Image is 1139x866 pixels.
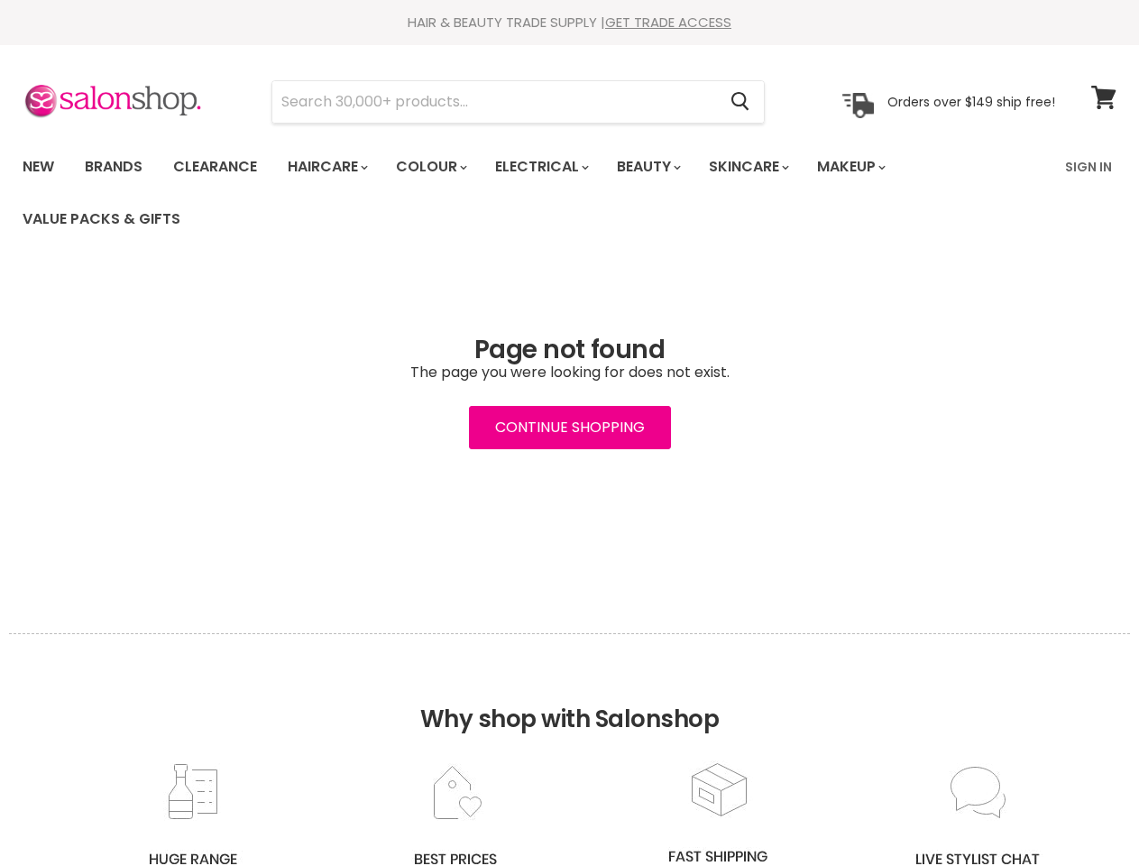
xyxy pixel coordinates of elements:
[23,364,1116,381] p: The page you were looking for does not exist.
[1054,148,1123,186] a: Sign In
[9,633,1130,760] h2: Why shop with Salonshop
[887,93,1055,109] p: Orders over $149 ship free!
[160,148,271,186] a: Clearance
[804,148,896,186] a: Makeup
[274,148,379,186] a: Haircare
[9,200,194,238] a: Value Packs & Gifts
[71,148,156,186] a: Brands
[23,336,1116,364] h1: Page not found
[9,148,68,186] a: New
[605,13,731,32] a: GET TRADE ACCESS
[603,148,692,186] a: Beauty
[469,406,671,449] a: Continue Shopping
[382,148,478,186] a: Colour
[482,148,600,186] a: Electrical
[695,148,800,186] a: Skincare
[716,81,764,123] button: Search
[271,80,765,124] form: Product
[9,141,1054,245] ul: Main menu
[272,81,716,123] input: Search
